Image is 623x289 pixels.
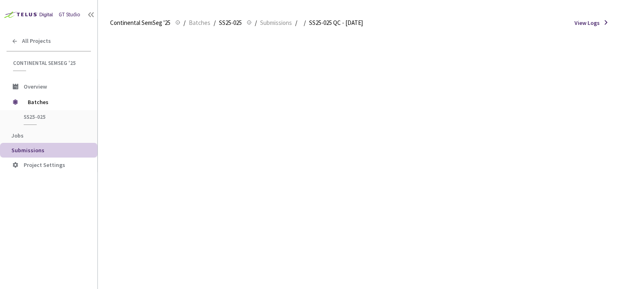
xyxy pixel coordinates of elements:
span: Batches [28,94,84,110]
span: Submissions [260,18,292,28]
a: Submissions [258,18,294,27]
li: / [214,18,216,28]
span: All Projects [22,38,51,44]
li: / [304,18,306,28]
span: Batches [189,18,210,28]
span: Jobs [11,132,24,139]
span: Continental SemSeg '25 [110,18,170,28]
span: View Logs [574,19,600,27]
a: Batches [187,18,212,27]
span: Submissions [11,147,44,154]
li: / [295,18,297,28]
li: / [183,18,186,28]
li: / [255,18,257,28]
span: SS25-025 [24,113,84,120]
span: SS25-025 QC - [DATE] [309,18,363,28]
span: SS25-025 [219,18,242,28]
span: Continental SemSeg '25 [13,60,86,67]
span: Overview [24,83,47,90]
div: GT Studio [59,11,80,19]
span: Project Settings [24,161,65,169]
